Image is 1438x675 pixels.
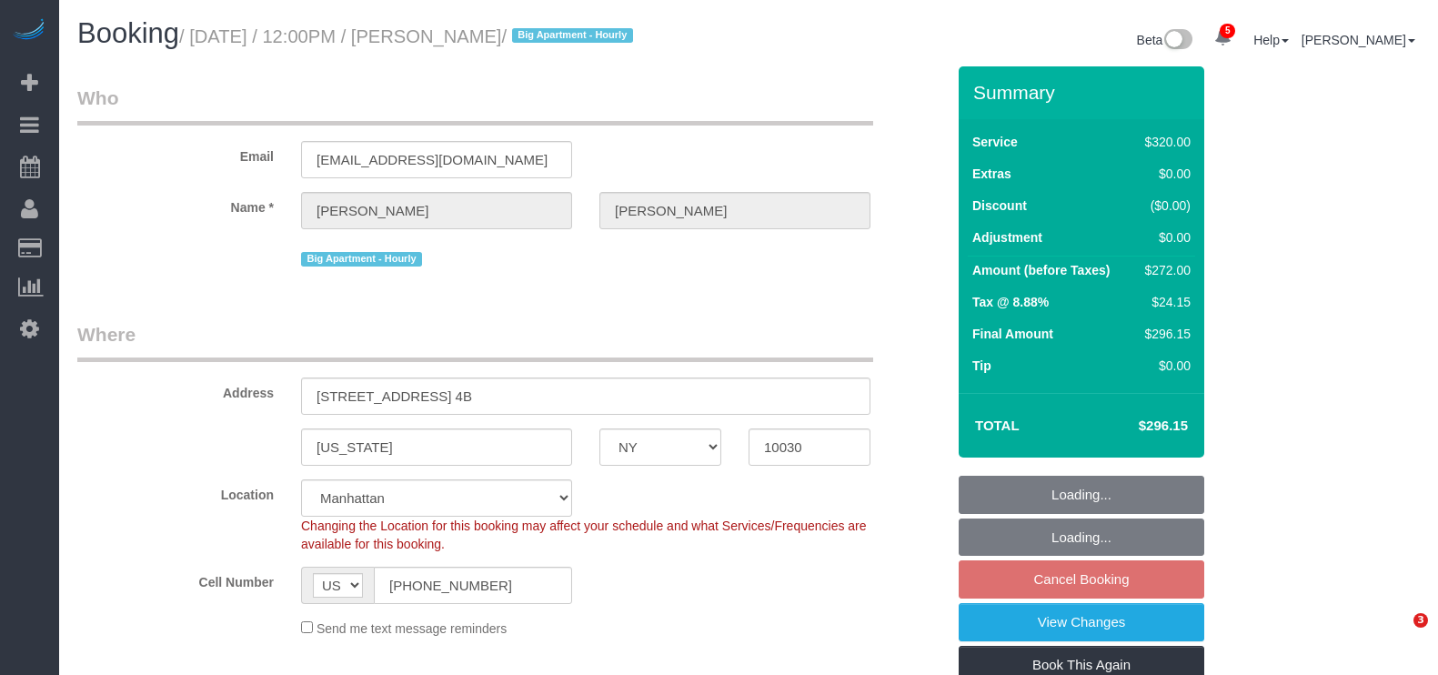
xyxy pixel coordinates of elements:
[1137,33,1193,47] a: Beta
[1084,418,1188,434] h4: $296.15
[1162,29,1192,53] img: New interface
[512,28,633,43] span: Big Apartment - Hourly
[317,621,507,636] span: Send me text message reminders
[972,293,1049,311] label: Tax @ 8.88%
[64,192,287,217] label: Name *
[972,165,1011,183] label: Extras
[972,357,991,375] label: Tip
[1205,18,1241,58] a: 5
[1138,196,1191,215] div: ($0.00)
[1138,133,1191,151] div: $320.00
[1413,613,1428,628] span: 3
[975,418,1020,433] strong: Total
[77,321,873,362] legend: Where
[1220,24,1235,38] span: 5
[301,428,572,466] input: City
[972,228,1042,247] label: Adjustment
[1138,228,1191,247] div: $0.00
[959,603,1204,641] a: View Changes
[972,133,1018,151] label: Service
[1138,357,1191,375] div: $0.00
[11,18,47,44] img: Automaid Logo
[749,428,870,466] input: Zip Code
[301,141,572,178] input: Email
[972,325,1053,343] label: Final Amount
[1376,613,1420,657] iframe: Intercom live chat
[501,26,638,46] span: /
[77,17,179,49] span: Booking
[1138,261,1191,279] div: $272.00
[1138,293,1191,311] div: $24.15
[599,192,870,229] input: Last Name
[1253,33,1289,47] a: Help
[1138,325,1191,343] div: $296.15
[64,378,287,402] label: Address
[972,196,1027,215] label: Discount
[64,567,287,591] label: Cell Number
[64,141,287,166] label: Email
[179,26,639,46] small: / [DATE] / 12:00PM / [PERSON_NAME]
[301,519,867,551] span: Changing the Location for this booking may affect your schedule and what Services/Frequencies are...
[64,479,287,504] label: Location
[77,85,873,126] legend: Who
[1138,165,1191,183] div: $0.00
[973,82,1195,103] h3: Summary
[972,261,1110,279] label: Amount (before Taxes)
[301,192,572,229] input: First Name
[374,567,572,604] input: Cell Number
[1302,33,1415,47] a: [PERSON_NAME]
[301,252,422,267] span: Big Apartment - Hourly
